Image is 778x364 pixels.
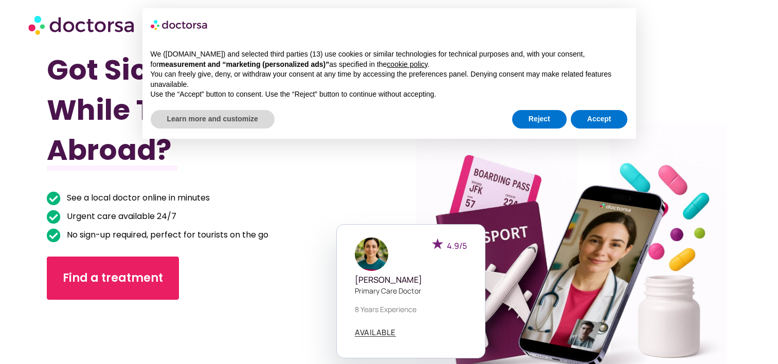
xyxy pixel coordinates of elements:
span: 4.9/5 [447,240,467,251]
p: We ([DOMAIN_NAME]) and selected third parties (13) use cookies or similar technologies for techni... [151,49,628,69]
img: logo [151,16,208,33]
a: AVAILABLE [355,329,396,337]
p: 8 years experience [355,304,467,315]
span: No sign-up required, perfect for tourists on the go [64,228,268,242]
span: AVAILABLE [355,329,396,336]
h5: [PERSON_NAME] [355,275,467,285]
p: You can freely give, deny, or withdraw your consent at any time by accessing the preferences pane... [151,69,628,89]
button: Reject [512,110,567,129]
a: cookie policy [387,60,427,68]
span: Urgent care available 24/7 [64,209,176,224]
p: Primary care doctor [355,285,467,296]
h1: Got Sick While Traveling Abroad? [47,50,338,170]
span: Find a treatment [63,270,163,286]
a: Find a treatment [47,257,179,300]
button: Learn more and customize [151,110,275,129]
p: Use the “Accept” button to consent. Use the “Reject” button to continue without accepting. [151,89,628,100]
span: See a local doctor online in minutes [64,191,210,205]
strong: measurement and “marketing (personalized ads)” [159,60,329,68]
button: Accept [571,110,628,129]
